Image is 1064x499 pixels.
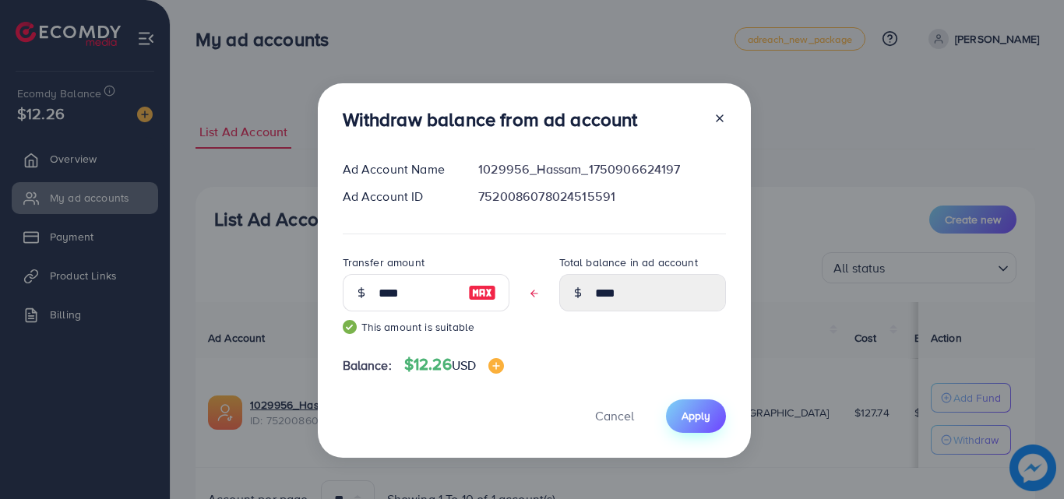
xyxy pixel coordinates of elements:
label: Total balance in ad account [559,255,698,270]
img: guide [343,320,357,334]
button: Cancel [576,399,654,433]
img: image [468,283,496,302]
button: Apply [666,399,726,433]
div: 1029956_Hassam_1750906624197 [466,160,738,178]
h4: $12.26 [404,355,504,374]
div: 7520086078024515591 [466,188,738,206]
span: Cancel [595,407,634,424]
span: Balance: [343,357,392,374]
div: Ad Account Name [330,160,467,178]
span: USD [452,357,476,374]
span: Apply [682,408,710,423]
img: image [488,358,504,374]
h3: Withdraw balance from ad account [343,108,638,131]
div: Ad Account ID [330,188,467,206]
label: Transfer amount [343,255,425,270]
small: This amount is suitable [343,319,509,335]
